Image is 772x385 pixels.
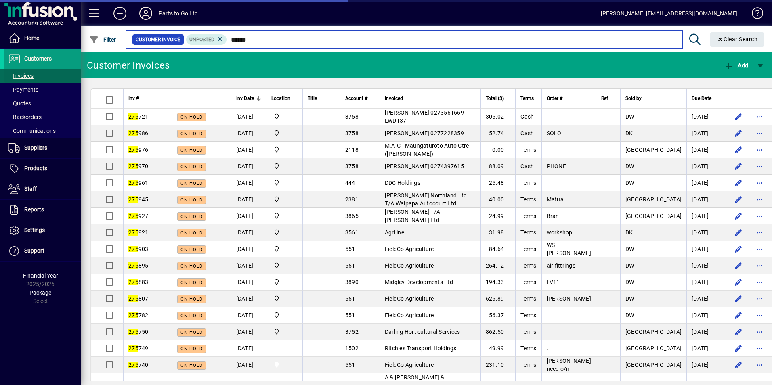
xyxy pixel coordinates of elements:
button: Edit [732,358,745,371]
span: Bran [547,213,559,219]
button: Edit [732,110,745,123]
a: Reports [4,200,81,220]
span: 2118 [345,146,359,153]
span: DAE - Bulk Store [271,178,298,187]
span: Terms [520,196,536,203]
button: More options [753,276,766,289]
span: Terms [520,213,536,219]
button: More options [753,292,766,305]
span: Terms [520,246,536,252]
span: 3758 [345,130,359,136]
span: Terms [520,312,536,318]
td: 231.10 [480,357,516,373]
span: DW [625,246,634,252]
span: WS [PERSON_NAME] [547,242,591,256]
span: Unposted [189,37,214,42]
button: Edit [732,342,745,355]
span: 551 [345,312,355,318]
td: [DATE] [686,125,724,142]
span: DAE - Bulk Store [271,327,298,336]
span: 740 [128,362,149,368]
span: Location [271,94,290,103]
em: 275 [128,213,138,219]
td: 52.74 [480,125,516,142]
button: More options [753,342,766,355]
span: LV11 [547,279,560,285]
button: More options [753,325,766,338]
span: Order # [547,94,562,103]
button: More options [753,160,766,173]
div: Due Date [692,94,719,103]
td: [DATE] [686,241,724,257]
span: workshop [547,229,573,236]
span: DW [625,262,634,269]
button: More options [753,358,766,371]
span: DK [625,130,633,136]
button: Edit [732,292,745,305]
div: [PERSON_NAME] [EMAIL_ADDRESS][DOMAIN_NAME] [601,7,738,20]
span: Support [24,247,44,254]
span: Quotes [8,100,31,107]
div: Parts to Go Ltd. [159,7,200,20]
span: DAE - Bulk Store [271,112,298,121]
span: On hold [180,280,203,285]
a: Home [4,28,81,48]
span: Terms [520,229,536,236]
span: FieldCo Agriculture [385,362,434,368]
td: [DATE] [231,158,266,175]
span: DDC Holdings [385,180,420,186]
span: Invoiced [385,94,403,103]
td: [DATE] [231,257,266,274]
span: Settings [24,227,45,233]
a: Backorders [4,110,81,124]
em: 275 [128,246,138,252]
em: 275 [128,130,138,136]
a: Suppliers [4,138,81,158]
a: Knowledge Base [746,2,762,28]
span: 551 [345,262,355,269]
button: Edit [732,209,745,222]
span: Inv Date [236,94,254,103]
td: [DATE] [686,274,724,291]
em: 275 [128,163,138,169]
a: Quotes [4,96,81,110]
div: Invoiced [385,94,476,103]
td: 264.12 [480,257,516,274]
span: Matua [547,196,564,203]
span: DAE - Bulk Store [271,129,298,138]
div: Total ($) [486,94,512,103]
span: On hold [180,363,203,368]
em: 275 [128,196,138,203]
em: 275 [128,229,138,236]
span: Add [724,62,748,69]
td: 24.99 [480,208,516,224]
span: Terms [520,329,536,335]
td: 194.33 [480,274,516,291]
span: On hold [180,346,203,352]
span: 551 [345,295,355,302]
td: [DATE] [231,241,266,257]
span: 1502 [345,345,359,352]
span: On hold [180,313,203,318]
span: 976 [128,146,149,153]
span: FieldCo Agriculture [385,312,434,318]
span: DAE - Bulk Store [271,245,298,253]
em: 275 [128,329,138,335]
span: Payments [8,86,38,93]
span: M.A.C - Maungaturoto Auto Ctre ([PERSON_NAME]) [385,142,469,157]
span: 3561 [345,229,359,236]
span: Terms [520,262,536,269]
em: 275 [128,146,138,153]
span: 3758 [345,113,359,120]
em: 275 [128,362,138,368]
button: Add [722,58,750,73]
td: [DATE] [231,307,266,324]
span: Terms [520,279,536,285]
span: [GEOGRAPHIC_DATA] [625,329,682,335]
em: 275 [128,113,138,120]
span: Van [271,344,298,353]
span: Products [24,165,47,172]
span: 721 [128,113,149,120]
td: [DATE] [686,224,724,241]
button: More options [753,243,766,255]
